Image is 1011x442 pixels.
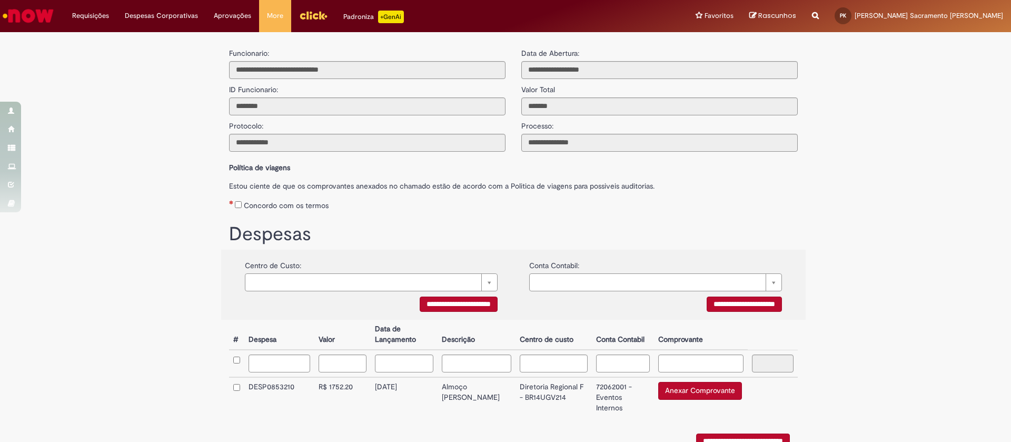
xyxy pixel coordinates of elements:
a: Rascunhos [749,11,796,21]
div: Padroniza [343,11,404,23]
label: Conta Contabil: [529,255,579,271]
td: 72062001 - Eventos Internos [592,377,654,418]
span: Requisições [72,11,109,21]
a: Limpar campo {0} [529,273,782,291]
label: Estou ciente de que os comprovantes anexados no chamado estão de acordo com a Politica de viagens... [229,175,798,191]
td: R$ 1752.20 [314,377,371,418]
b: Política de viagens [229,163,290,172]
label: Centro de Custo: [245,255,301,271]
button: Anexar Comprovante [658,382,742,400]
th: Descrição [438,320,515,350]
td: Almoço [PERSON_NAME] [438,377,515,418]
span: Rascunhos [758,11,796,21]
span: Favoritos [705,11,734,21]
label: Funcionario: [229,48,269,58]
span: PK [840,12,846,19]
label: Processo: [521,115,553,131]
p: +GenAi [378,11,404,23]
label: Valor Total [521,79,555,95]
img: ServiceNow [1,5,55,26]
span: [PERSON_NAME] Sacramento [PERSON_NAME] [855,11,1003,20]
td: [DATE] [371,377,438,418]
span: Aprovações [214,11,251,21]
th: Centro de custo [516,320,592,350]
label: Data de Abertura: [521,48,579,58]
img: click_logo_yellow_360x200.png [299,7,328,23]
th: Despesa [244,320,314,350]
h1: Despesas [229,224,798,245]
label: ID Funcionario: [229,79,278,95]
a: Limpar campo {0} [245,273,498,291]
span: Despesas Corporativas [125,11,198,21]
td: DESP0853210 [244,377,314,418]
th: Valor [314,320,371,350]
td: Anexar Comprovante [654,377,748,418]
span: More [267,11,283,21]
label: Protocolo: [229,115,263,131]
th: # [229,320,244,350]
th: Conta Contabil [592,320,654,350]
th: Data de Lançamento [371,320,438,350]
th: Comprovante [654,320,748,350]
label: Concordo com os termos [244,200,329,211]
td: Diretoria Regional F - BR14UGV214 [516,377,592,418]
